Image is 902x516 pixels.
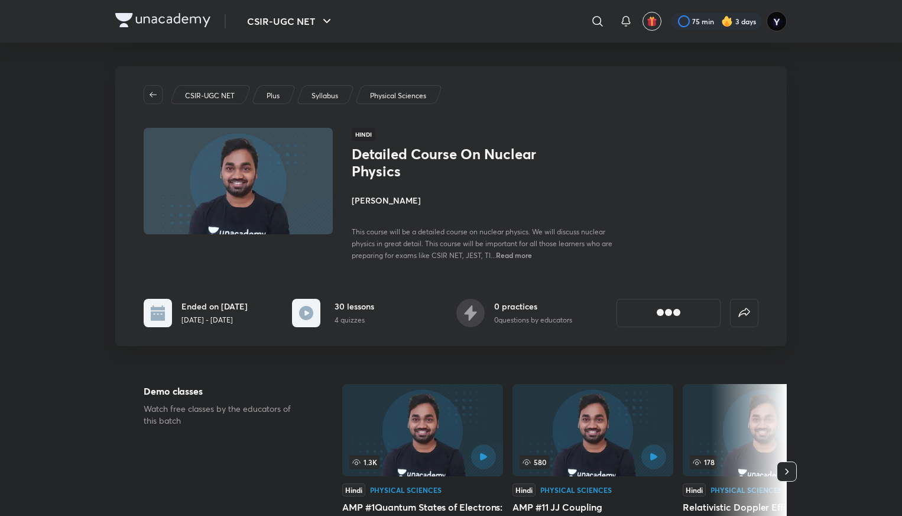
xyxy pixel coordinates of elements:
[265,91,282,101] a: Plus
[617,299,721,327] button: [object Object]
[342,483,365,496] div: Hindi
[240,9,341,33] button: CSIR-UGC NET
[496,250,532,260] span: Read more
[683,483,706,496] div: Hindi
[721,15,733,27] img: streak
[370,91,426,101] p: Physical Sciences
[335,300,374,312] h6: 30 lessons
[181,300,248,312] h6: Ended on [DATE]
[520,455,549,469] span: 580
[144,403,304,427] p: Watch free classes by the educators of this batch
[710,486,782,494] div: Physical Sciences
[183,91,237,101] a: CSIR-UGC NET
[767,11,787,31] img: Yedhukrishna Nambiar
[494,315,572,325] p: 0 questions by educators
[352,146,545,180] h1: Detailed Course On Nuclear Physics
[352,194,617,207] h4: [PERSON_NAME]
[512,483,536,496] div: Hindi
[370,486,442,494] div: Physical Sciences
[647,16,657,27] img: avatar
[142,127,335,236] img: Thumbnail
[730,299,758,327] button: false
[690,455,717,469] span: 178
[185,91,235,101] p: CSIR-UGC NET
[352,128,375,141] span: Hindi
[312,91,338,101] p: Syllabus
[512,500,673,514] h5: AMP #11 JJ Coupling
[349,455,379,469] span: 1.3K
[115,13,210,27] img: Company Logo
[335,315,374,325] p: 4 quizzes
[181,315,248,325] p: [DATE] - [DATE]
[683,500,843,514] h5: Relativistic Doppler Effect
[540,486,612,494] div: Physical Sciences
[643,12,661,31] button: avatar
[267,91,280,101] p: Plus
[144,384,304,398] h5: Demo classes
[368,91,429,101] a: Physical Sciences
[310,91,340,101] a: Syllabus
[115,13,210,30] a: Company Logo
[494,300,572,312] h6: 0 practices
[352,227,612,260] span: This course will be a detailed course on nuclear physics. We will discuss nuclear physics in grea...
